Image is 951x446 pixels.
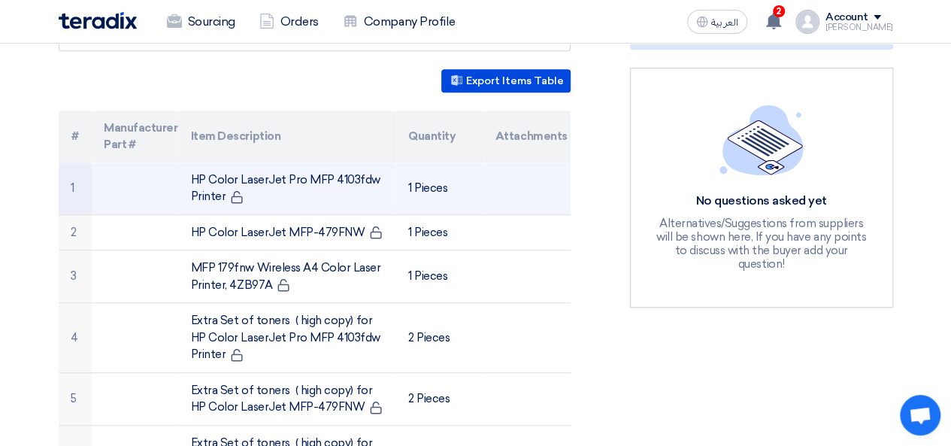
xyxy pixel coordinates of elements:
span: 2 [773,5,785,17]
td: MFP 179fnw Wireless A4 Color Laser Printer, 4ZB97A [179,250,396,303]
button: العربية [687,10,747,34]
th: Manufacturer Part # [92,111,179,162]
td: Extra Set of toners ( high copy) for HP Color LaserJet Pro MFP 4103fdw Printer [179,303,396,373]
img: profile_test.png [795,10,819,34]
img: Teradix logo [59,12,137,29]
td: 1 Pieces [396,250,483,303]
th: Item Description [179,111,396,162]
th: Quantity [396,111,483,162]
a: Sourcing [155,5,247,38]
div: Account [825,11,868,24]
td: HP Color LaserJet Pro MFP 4103fdw Printer [179,162,396,215]
td: 2 Pieces [396,372,483,425]
td: 4 [59,303,92,373]
td: 5 [59,372,92,425]
td: 3 [59,250,92,303]
td: 2 Pieces [396,303,483,373]
td: Extra Set of toners ( high copy) for HP Color LaserJet MFP-479FNW [179,372,396,425]
a: Orders [247,5,331,38]
td: 2 [59,214,92,250]
td: 1 Pieces [396,162,483,215]
span: العربية [711,17,738,28]
div: [PERSON_NAME] [825,23,893,32]
div: Alternatives/Suggestions from suppliers will be shown here, If you have any points to discuss wit... [652,217,871,271]
a: Company Profile [331,5,468,38]
th: # [59,111,92,162]
td: HP Color LaserJet MFP-479FNW [179,214,396,250]
button: Export Items Table [441,69,571,93]
div: No questions asked yet [652,193,871,209]
img: empty_state_list.svg [719,105,804,175]
td: 1 Pieces [396,214,483,250]
th: Attachments [483,111,571,162]
td: 1 [59,162,92,215]
div: Open chat [900,395,940,435]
